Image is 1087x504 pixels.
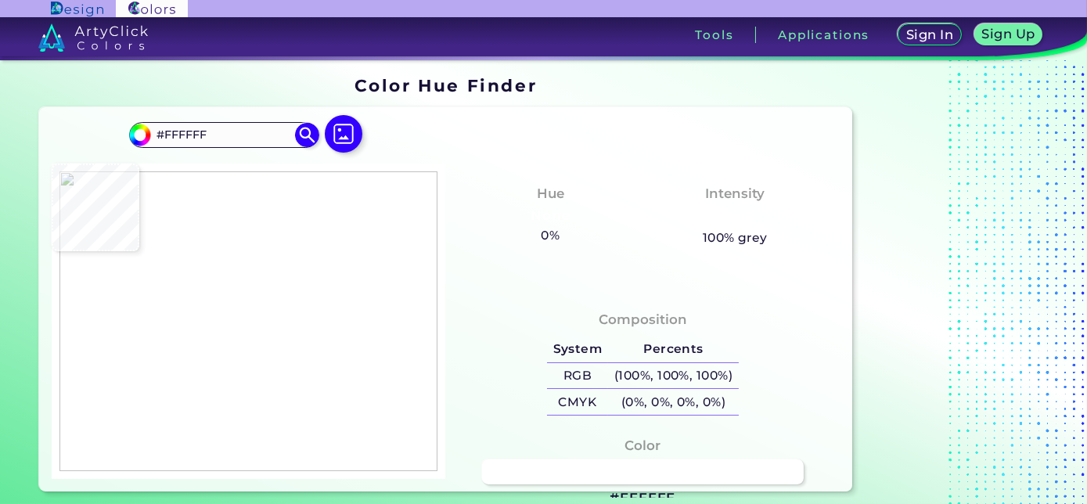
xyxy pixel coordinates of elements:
img: 0039ee13-4f7c-489c-a473-34e77cac6baa [59,171,438,471]
a: Sign In [901,25,959,45]
h5: (0%, 0%, 0%, 0%) [608,389,739,415]
h4: Intensity [705,182,765,205]
h5: CMYK [547,389,608,415]
h3: Tools [695,29,733,41]
img: icon picture [325,115,362,153]
h1: Color Hue Finder [355,74,537,97]
h4: Hue [537,182,564,205]
h5: System [547,337,608,362]
h5: 100% grey [703,228,768,248]
h5: Sign Up [984,28,1033,40]
h3: None [709,207,761,225]
h3: None [524,207,577,225]
h5: (100%, 100%, 100%) [608,363,739,389]
h4: Composition [599,308,687,331]
h5: Percents [608,337,739,362]
img: icon search [295,123,319,146]
h3: Applications [778,29,869,41]
iframe: Advertisement [858,70,1054,498]
img: ArtyClick Design logo [51,2,103,16]
h5: 0% [535,225,566,246]
img: logo_artyclick_colors_white.svg [38,23,149,52]
h5: Sign In [909,29,952,41]
input: type color.. [151,124,297,146]
h5: RGB [547,363,608,389]
a: Sign Up [977,25,1039,45]
h4: Color [624,434,660,457]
